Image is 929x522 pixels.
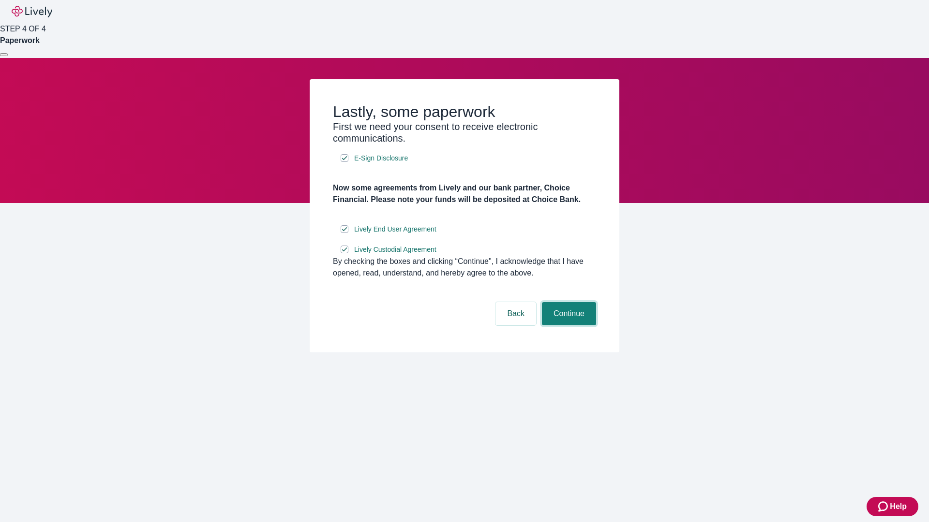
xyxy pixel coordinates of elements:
button: Zendesk support iconHelp [867,497,918,516]
span: E-Sign Disclosure [354,153,408,163]
a: e-sign disclosure document [352,223,438,235]
h2: Lastly, some paperwork [333,102,596,121]
img: Lively [12,6,52,17]
button: Back [495,302,536,325]
span: Help [890,501,907,512]
a: e-sign disclosure document [352,244,438,256]
div: By checking the boxes and clicking “Continue", I acknowledge that I have opened, read, understand... [333,256,596,279]
span: Lively End User Agreement [354,224,436,234]
h3: First we need your consent to receive electronic communications. [333,121,596,144]
a: e-sign disclosure document [352,152,410,164]
button: Continue [542,302,596,325]
span: Lively Custodial Agreement [354,245,436,255]
h4: Now some agreements from Lively and our bank partner, Choice Financial. Please note your funds wi... [333,182,596,205]
svg: Zendesk support icon [878,501,890,512]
